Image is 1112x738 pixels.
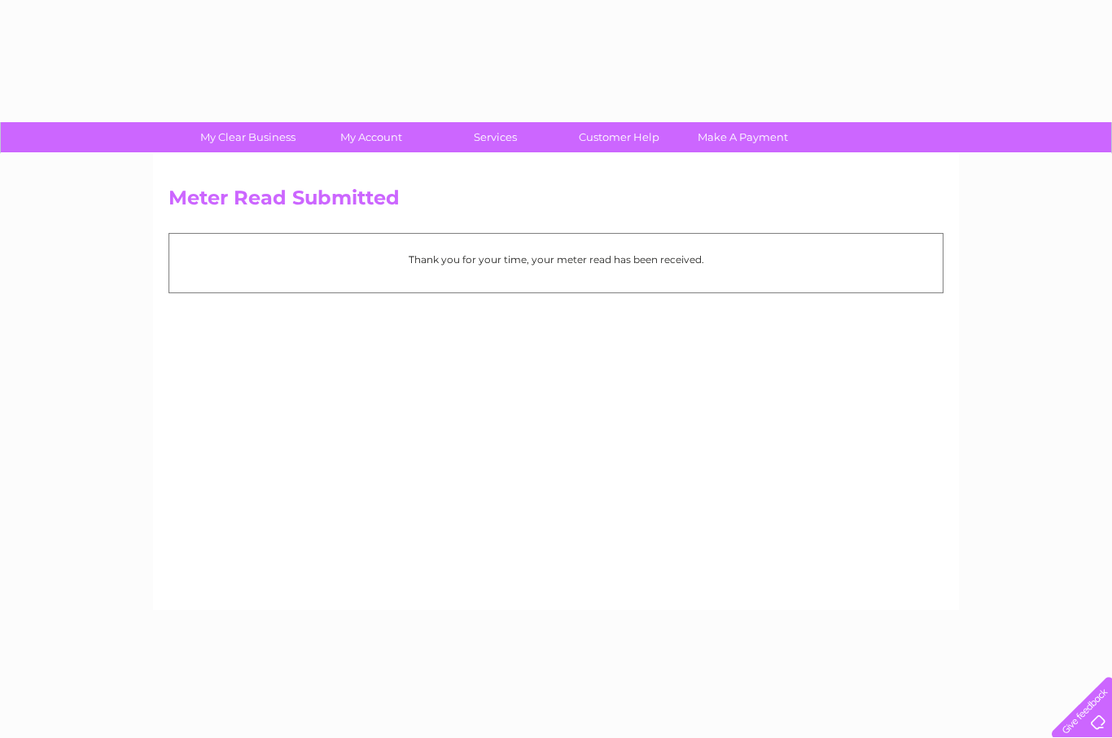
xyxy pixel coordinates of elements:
p: Thank you for your time, your meter read has been received. [177,252,935,267]
a: Make A Payment [676,122,810,152]
a: My Clear Business [181,122,315,152]
a: Customer Help [552,122,686,152]
h2: Meter Read Submitted [169,187,943,217]
a: My Account [304,122,439,152]
a: Services [428,122,563,152]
